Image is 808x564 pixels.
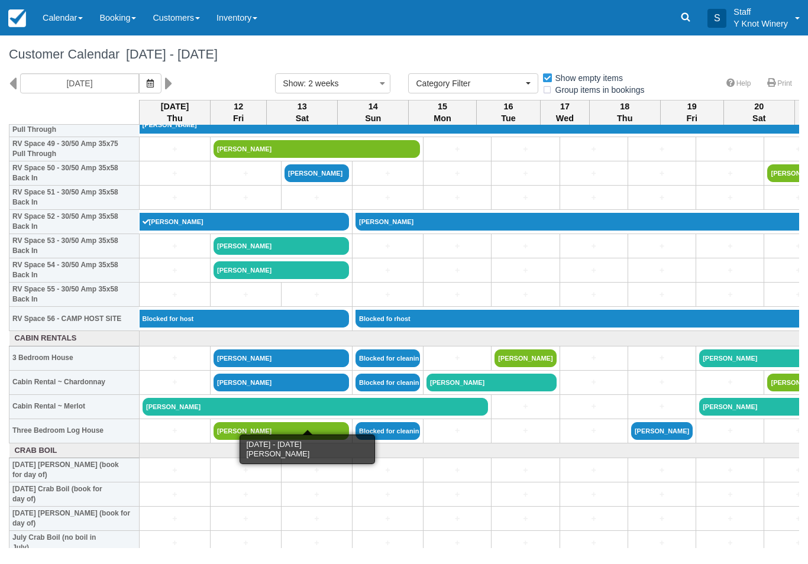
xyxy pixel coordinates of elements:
[9,507,140,531] th: [DATE] [PERSON_NAME] (book for day of)
[563,167,625,180] a: +
[9,394,140,419] th: Cabin Rental ~ Merlot
[285,537,349,549] a: +
[631,192,693,204] a: +
[355,537,420,549] a: +
[285,513,349,525] a: +
[140,310,350,328] a: Blocked for host
[426,192,488,204] a: +
[699,488,761,501] a: +
[267,100,338,125] th: 13 Sat
[542,81,652,99] label: Group items in bookings
[541,100,590,125] th: 17 Wed
[723,100,794,125] th: 20 Sat
[699,143,761,155] a: +
[285,289,349,301] a: +
[9,186,140,210] th: RV Space 51 - 30/50 Amp 35x58 Back In
[733,6,788,18] p: Staff
[9,161,140,186] th: RV Space 50 - 30/50 Amp 35x58 Back In
[9,283,140,307] th: RV Space 55 - 30/50 Amp 35x58 Back In
[426,240,488,252] a: +
[495,192,556,204] a: +
[409,100,477,125] th: 15 Mon
[631,143,693,155] a: +
[426,537,488,549] a: +
[9,47,799,61] h1: Customer Calendar
[563,143,625,155] a: +
[631,289,693,301] a: +
[631,240,693,252] a: +
[699,513,761,525] a: +
[9,482,140,507] th: [DATE] Crab Boil (book for day of)
[214,289,278,301] a: +
[214,488,278,501] a: +
[631,264,693,277] a: +
[495,167,556,180] a: +
[275,73,390,93] button: Show: 2 weeks
[699,240,761,252] a: +
[9,137,140,161] th: RV Space 49 - 30/50 Amp 35x75 Pull Through
[495,464,556,477] a: +
[214,167,278,180] a: +
[426,464,488,477] a: +
[699,537,761,549] a: +
[760,75,799,92] a: Print
[631,488,693,501] a: +
[631,376,693,388] a: +
[285,464,349,477] a: +
[143,424,207,437] a: +
[214,140,420,158] a: [PERSON_NAME]
[355,488,420,501] a: +
[495,143,556,155] a: +
[143,264,207,277] a: +
[495,424,556,437] a: +
[143,192,207,204] a: +
[143,167,207,180] a: +
[563,400,625,413] a: +
[408,73,538,93] button: Category Filter
[589,100,660,125] th: 18 Thu
[214,537,278,549] a: +
[355,374,420,391] a: Blocked for cleaning
[355,349,420,367] a: Blocked for cleaning
[426,167,488,180] a: +
[563,289,625,301] a: +
[426,264,488,277] a: +
[355,264,420,277] a: +
[214,422,349,440] a: [PERSON_NAME]
[733,18,788,30] p: Y Knot Winery
[563,464,625,477] a: +
[143,488,207,501] a: +
[631,422,693,440] a: [PERSON_NAME]
[143,289,207,301] a: +
[143,513,207,525] a: +
[563,537,625,549] a: +
[631,352,693,364] a: +
[495,349,556,367] a: [PERSON_NAME]
[563,192,625,204] a: +
[355,192,420,204] a: +
[426,143,488,155] a: +
[426,352,488,364] a: +
[143,240,207,252] a: +
[426,488,488,501] a: +
[699,192,761,204] a: +
[476,100,540,125] th: 16 Tue
[495,488,556,501] a: +
[563,488,625,501] a: +
[143,143,207,155] a: +
[338,100,409,125] th: 14 Sun
[143,352,207,364] a: +
[542,73,632,82] span: Show empty items
[631,513,693,525] a: +
[143,464,207,477] a: +
[355,513,420,525] a: +
[355,167,420,180] a: +
[495,289,556,301] a: +
[563,376,625,388] a: +
[495,264,556,277] a: +
[9,307,140,331] th: RV Space 56 - CAMP HOST SITE
[285,488,349,501] a: +
[542,69,631,87] label: Show empty items
[426,374,557,391] a: [PERSON_NAME]
[631,464,693,477] a: +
